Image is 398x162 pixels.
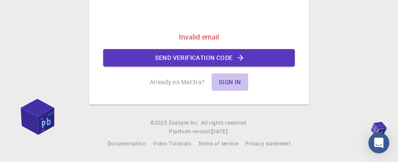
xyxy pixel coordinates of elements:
span: Video Tutorials [153,140,191,147]
span: Exabyte Inc. [169,119,199,126]
a: Documentation [108,139,146,148]
a: Video Tutorials [153,139,191,148]
a: Privacy statement [245,139,290,148]
button: Send verification code [103,49,295,66]
a: [DATE]. [211,127,229,136]
button: Sign in [212,73,248,91]
a: Exabyte Inc. [169,119,199,127]
span: All rights reserved. [201,119,248,127]
span: Platform version [169,127,210,136]
div: Open Intercom Messenger [368,132,389,153]
p: Already on Mat3ra? [150,78,205,86]
span: Privacy statement [245,140,290,147]
a: Terms of service [198,139,238,148]
span: © 2025 [150,119,169,127]
p: Invalid email [179,32,219,42]
span: [DATE] . [211,128,229,135]
span: Terms of service [198,140,238,147]
span: Documentation [108,140,146,147]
